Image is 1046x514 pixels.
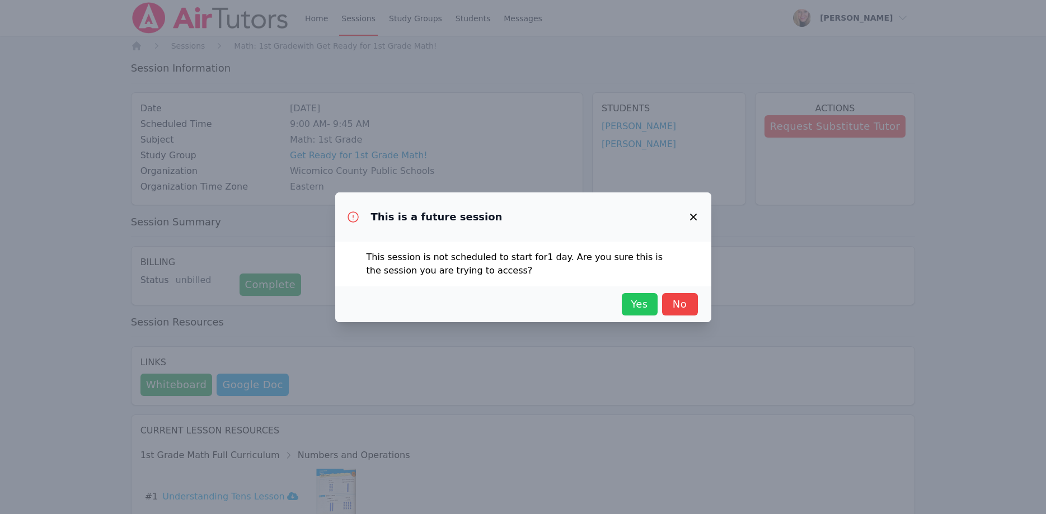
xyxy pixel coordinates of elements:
span: No [668,296,692,312]
h3: This is a future session [371,210,503,224]
span: Yes [627,296,652,312]
p: This session is not scheduled to start for 1 day . Are you sure this is the session you are tryin... [367,251,680,277]
button: Yes [622,293,658,315]
button: No [662,293,698,315]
